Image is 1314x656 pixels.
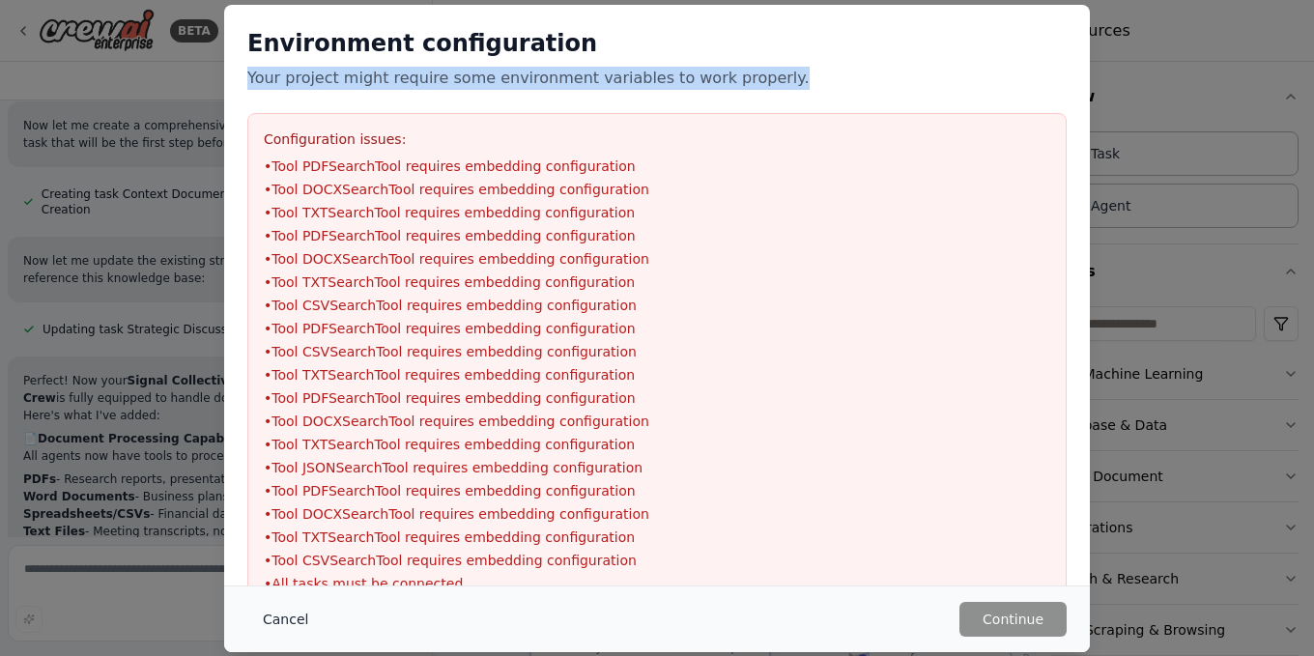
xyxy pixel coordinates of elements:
li: • Tool DOCXSearchTool requires embedding configuration [264,412,1050,431]
button: Cancel [247,602,324,637]
li: • All tasks must be connected [264,574,1050,593]
li: • Tool JSONSearchTool requires embedding configuration [264,458,1050,477]
li: • Tool CSVSearchTool requires embedding configuration [264,296,1050,315]
li: • Tool TXTSearchTool requires embedding configuration [264,528,1050,547]
button: Continue [959,602,1067,637]
li: • Tool CSVSearchTool requires embedding configuration [264,342,1050,361]
li: • Tool DOCXSearchTool requires embedding configuration [264,249,1050,269]
li: • Tool TXTSearchTool requires embedding configuration [264,365,1050,385]
li: • Tool PDFSearchTool requires embedding configuration [264,481,1050,500]
h2: Environment configuration [247,28,1067,59]
li: • Tool TXTSearchTool requires embedding configuration [264,435,1050,454]
li: • Tool TXTSearchTool requires embedding configuration [264,203,1050,222]
p: Your project might require some environment variables to work properly. [247,67,1067,90]
li: • Tool DOCXSearchTool requires embedding configuration [264,504,1050,524]
h3: Configuration issues: [264,129,1050,149]
li: • Tool DOCXSearchTool requires embedding configuration [264,180,1050,199]
li: • Tool PDFSearchTool requires embedding configuration [264,388,1050,408]
li: • Tool CSVSearchTool requires embedding configuration [264,551,1050,570]
li: • Tool PDFSearchTool requires embedding configuration [264,157,1050,176]
li: • Tool TXTSearchTool requires embedding configuration [264,272,1050,292]
li: • Tool PDFSearchTool requires embedding configuration [264,319,1050,338]
li: • Tool PDFSearchTool requires embedding configuration [264,226,1050,245]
